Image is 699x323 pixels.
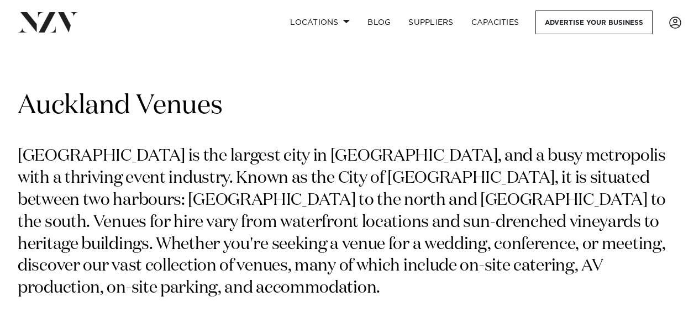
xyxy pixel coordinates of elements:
[281,10,359,34] a: Locations
[18,89,681,124] h1: Auckland Venues
[463,10,528,34] a: Capacities
[359,10,400,34] a: BLOG
[18,12,78,32] img: nzv-logo.png
[535,10,653,34] a: Advertise your business
[400,10,462,34] a: SUPPLIERS
[18,146,681,300] p: [GEOGRAPHIC_DATA] is the largest city in [GEOGRAPHIC_DATA], and a busy metropolis with a thriving...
